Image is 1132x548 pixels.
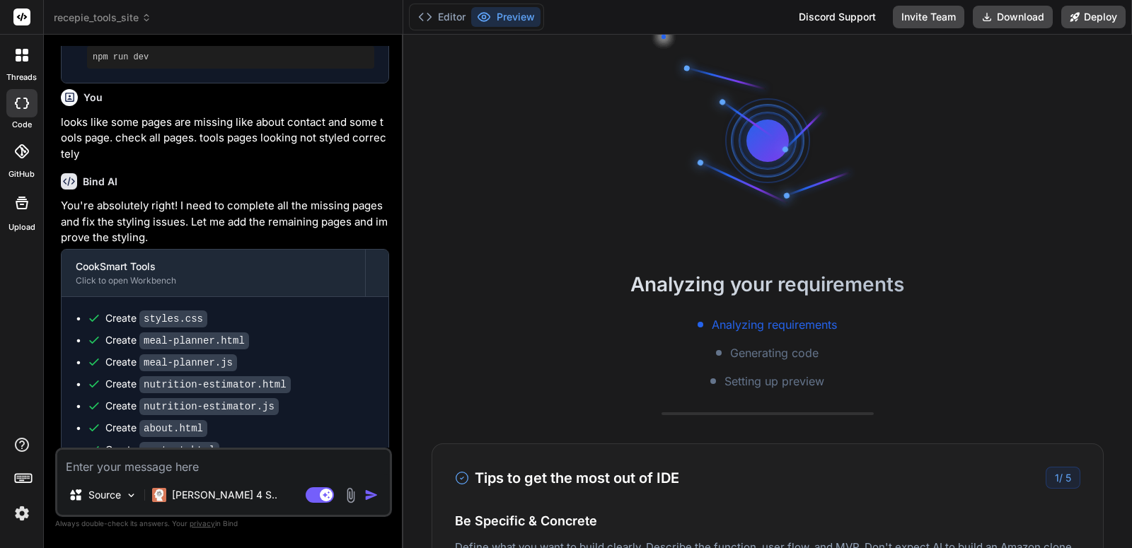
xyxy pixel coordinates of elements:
img: Claude 4 Sonnet [152,488,166,502]
p: Always double-check its answers. Your in Bind [55,517,392,530]
h4: Be Specific & Concrete [455,511,1080,530]
span: recepie_tools_site [54,11,151,25]
button: CookSmart ToolsClick to open Workbench [62,250,365,296]
span: 1 [1055,472,1059,484]
code: styles.css [139,310,207,327]
button: Deploy [1061,6,1126,28]
img: attachment [342,487,359,503]
pre: npm run dev [93,52,369,63]
label: threads [6,71,37,83]
span: Generating code [730,344,819,361]
code: about.html [139,420,207,437]
button: Preview [471,7,541,27]
button: Invite Team [893,6,964,28]
div: Create [105,355,237,370]
div: Create [105,443,219,457]
div: Create [105,377,291,392]
code: nutrition-estimator.js [139,398,279,415]
label: GitHub [8,168,35,180]
label: code [12,119,32,131]
code: meal-planner.html [139,332,249,349]
button: Download [973,6,1053,28]
img: Pick Models [125,489,137,501]
div: / [1046,467,1080,489]
span: Analyzing requirements [712,316,837,333]
h6: You [83,91,103,105]
p: Source [88,488,121,502]
h2: Analyzing your requirements [403,269,1132,299]
img: icon [364,488,379,502]
span: 5 [1065,472,1071,484]
p: looks like some pages are missing like about contact and some tools page. check all pages. tools ... [61,115,389,163]
img: settings [10,501,34,525]
div: Click to open Workbench [76,275,351,286]
code: meal-planner.js [139,354,237,371]
code: contact.html [139,442,219,459]
p: [PERSON_NAME] 4 S.. [172,488,277,502]
p: You're absolutely right! I need to complete all the missing pages and fix the styling issues. Let... [61,198,389,246]
div: Discord Support [790,6,884,28]
div: Create [105,399,279,414]
span: Setting up preview [724,373,824,390]
div: Create [105,311,207,326]
h3: Tips to get the most out of IDE [455,467,679,489]
label: Upload [8,221,35,233]
span: privacy [190,519,215,527]
code: nutrition-estimator.html [139,376,291,393]
div: Create [105,421,207,436]
div: CookSmart Tools [76,260,351,274]
div: Create [105,333,249,348]
h6: Bind AI [83,175,117,189]
button: Editor [412,7,471,27]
